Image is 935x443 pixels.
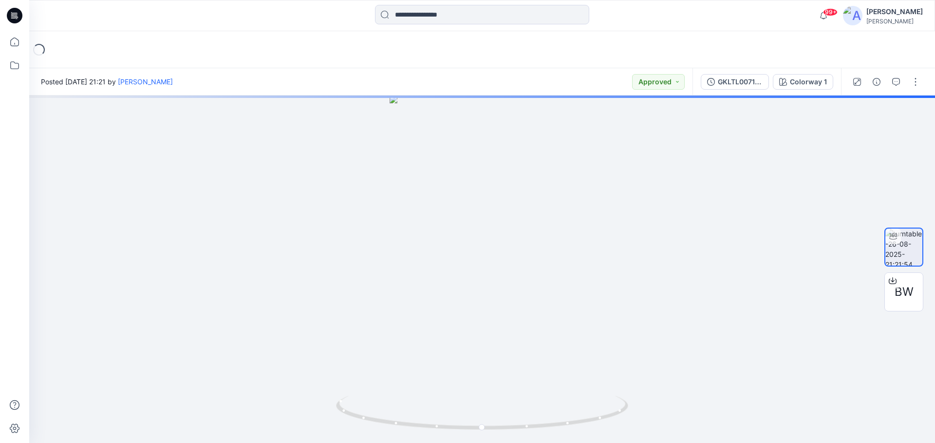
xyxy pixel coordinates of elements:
[790,77,827,87] div: Colorway 1
[41,77,173,87] span: Posted [DATE] 21:21 by
[866,18,923,25] div: [PERSON_NAME]
[869,74,884,90] button: Details
[823,8,838,16] span: 99+
[118,77,173,86] a: [PERSON_NAME]
[866,6,923,18] div: [PERSON_NAME]
[843,6,862,25] img: avatar
[718,77,763,87] div: GKLTL0071__GKLBL0008_OP1_REV1 SP
[701,74,769,90] button: GKLTL0071__GKLBL0008_OP1_REV1 SP
[895,283,914,301] span: BW
[773,74,833,90] button: Colorway 1
[885,229,922,266] img: turntable-26-08-2025-21:21:54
